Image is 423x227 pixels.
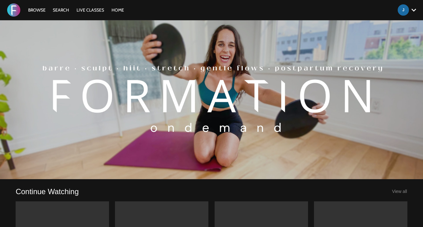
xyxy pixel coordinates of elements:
a: Continue Watching [16,187,79,196]
nav: Primary [25,7,127,13]
a: Search [50,7,72,13]
a: View all [392,189,407,194]
a: HOME [108,7,127,13]
a: Browse [25,7,49,13]
a: LIVE CLASSES [73,7,107,13]
img: FORMATION [7,3,20,17]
